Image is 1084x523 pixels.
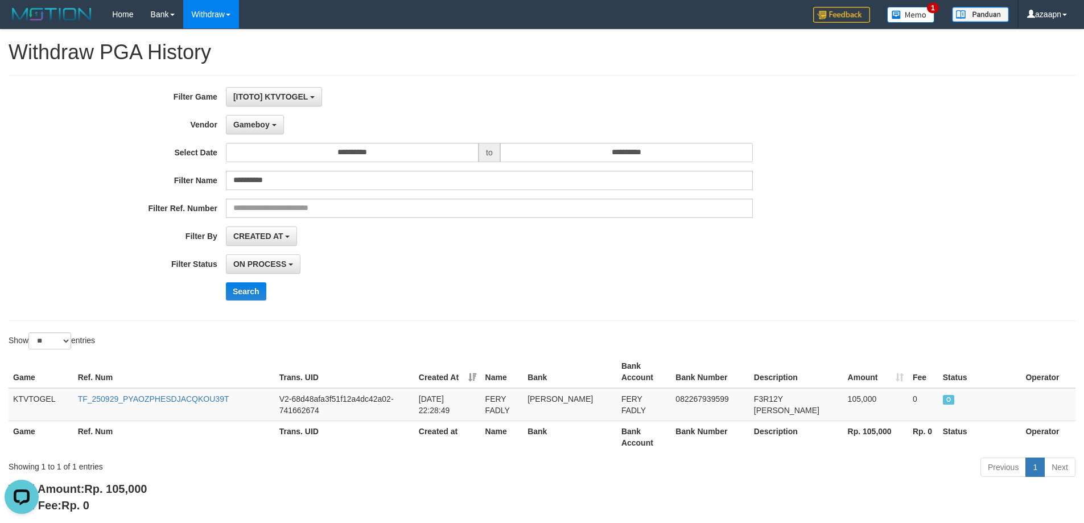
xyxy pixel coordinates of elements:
[9,483,147,495] b: Total Amount:
[671,356,749,388] th: Bank Number
[9,6,95,23] img: MOTION_logo.png
[61,499,89,512] span: Rp. 0
[908,356,938,388] th: Fee
[952,7,1009,22] img: panduan.png
[414,388,481,421] td: [DATE] 22:28:49
[9,499,89,512] b: Total Fee:
[617,356,671,388] th: Bank Account
[671,421,749,453] th: Bank Number
[908,421,938,453] th: Rp. 0
[1044,458,1075,477] a: Next
[523,356,617,388] th: Bank
[749,356,843,388] th: Description
[887,7,935,23] img: Button%20Memo.svg
[938,421,1021,453] th: Status
[1025,458,1045,477] a: 1
[523,421,617,453] th: Bank
[233,232,283,241] span: CREATED AT
[9,421,73,453] th: Game
[275,388,414,421] td: V2-68d48afa3f51f12a4dc42a02-741662674
[275,356,414,388] th: Trans. UID
[1021,421,1075,453] th: Operator
[226,254,300,274] button: ON PROCESS
[226,227,298,246] button: CREATED AT
[9,41,1075,64] h1: Withdraw PGA History
[9,388,73,421] td: KTVTOGEL
[73,421,275,453] th: Ref. Num
[908,388,938,421] td: 0
[84,483,147,495] span: Rp. 105,000
[927,3,939,13] span: 1
[73,356,275,388] th: Ref. Num
[938,356,1021,388] th: Status
[523,388,617,421] td: [PERSON_NAME]
[233,120,270,129] span: Gameboy
[414,356,481,388] th: Created At: activate to sort column ascending
[843,421,908,453] th: Rp. 105,000
[479,143,500,162] span: to
[226,87,322,106] button: [ITOTO] KTVTOGEL
[233,260,286,269] span: ON PROCESS
[414,421,481,453] th: Created at
[749,421,843,453] th: Description
[9,456,443,472] div: Showing 1 to 1 of 1 entries
[943,395,955,405] span: ON PROCESS
[617,388,671,421] td: FERY FADLY
[28,332,71,349] select: Showentries
[617,421,671,453] th: Bank Account
[843,356,908,388] th: Amount: activate to sort column ascending
[9,356,73,388] th: Game
[275,421,414,453] th: Trans. UID
[749,388,843,421] td: F3R12Y [PERSON_NAME]
[9,332,95,349] label: Show entries
[843,388,908,421] td: 105,000
[481,421,524,453] th: Name
[226,115,284,134] button: Gameboy
[5,5,39,39] button: Open LiveChat chat widget
[671,388,749,421] td: 082267939599
[1021,356,1075,388] th: Operator
[980,458,1026,477] a: Previous
[233,92,308,101] span: [ITOTO] KTVTOGEL
[813,7,870,23] img: Feedback.jpg
[226,282,266,300] button: Search
[481,356,524,388] th: Name
[481,388,524,421] td: FERY FADLY
[78,394,229,403] a: TF_250929_PYAOZPHESDJACQKOU39T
